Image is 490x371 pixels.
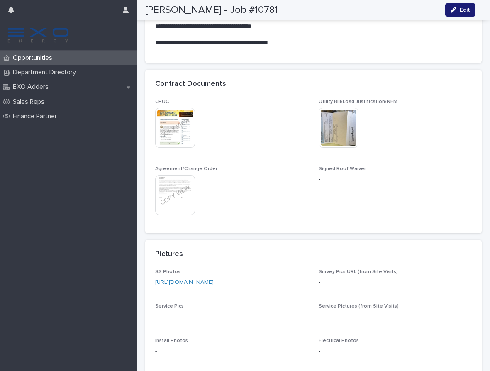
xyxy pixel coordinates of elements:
h2: Pictures [155,250,183,259]
p: Finance Partner [10,112,63,120]
span: SS Photos [155,269,180,274]
p: Department Directory [10,68,83,76]
span: Edit [460,7,470,13]
img: FKS5r6ZBThi8E5hshIGi [7,27,70,44]
span: Service Pictures (from Site Visits) [319,304,399,309]
p: Opportunities [10,54,59,62]
p: - [319,312,472,321]
p: - [319,175,472,184]
p: Sales Reps [10,98,51,106]
span: Survey Pics URL (from Site Visits) [319,269,398,274]
span: CPUC [155,99,169,104]
a: [URL][DOMAIN_NAME] [155,279,214,285]
p: - [155,347,309,356]
p: - [319,347,472,356]
span: Install Photos [155,338,188,343]
span: Signed Roof Waiver [319,166,366,171]
button: Edit [445,3,475,17]
span: Agreement/Change Order [155,166,217,171]
p: - [319,278,472,287]
p: EXO Adders [10,83,55,91]
h2: Contract Documents [155,80,226,89]
span: Utility Bill/Load Justification/NEM [319,99,397,104]
p: - [155,312,309,321]
span: Service Pics [155,304,184,309]
span: Electrical Photos [319,338,359,343]
h2: [PERSON_NAME] - Job #10781 [145,4,278,16]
